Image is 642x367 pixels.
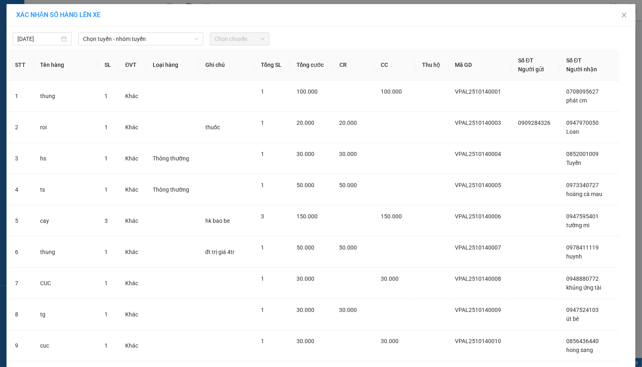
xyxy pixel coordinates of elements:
td: thung [34,237,98,268]
td: 7 [9,268,34,299]
span: khủng ứng tài [566,284,601,291]
span: 50.000 [296,182,314,188]
td: 6 [9,237,34,268]
td: Khác [119,205,146,237]
span: VPAL2510140009 [455,307,501,313]
span: 1 [105,155,108,162]
td: thung [34,81,98,112]
span: 1 [105,93,108,99]
span: 20.000 [339,119,357,126]
span: 0852001009 [566,151,599,157]
td: cay [34,205,98,237]
span: 1 [261,275,264,282]
span: Tuyền [566,160,581,166]
span: VPAL2510140003 [455,119,501,126]
span: út bê [566,316,579,322]
th: SL [98,49,119,81]
td: roi [34,112,98,143]
span: 1 [105,249,108,255]
td: Khác [119,299,146,330]
span: 50.000 [339,244,357,251]
th: Loại hàng [146,49,199,81]
span: VPAL2510140005 [455,182,501,188]
span: 30.000 [296,338,314,344]
span: 50.000 [296,244,314,251]
span: 1 [105,280,108,286]
span: 3 [261,213,264,220]
span: 1 [105,186,108,193]
span: 30.000 [296,275,314,282]
td: 8 [9,299,34,330]
span: Loan [566,128,579,135]
span: 0947970050 [566,119,599,126]
td: 2 [9,112,34,143]
span: VPAL2510140008 [455,275,501,282]
span: 0856436440 [566,338,599,344]
span: 1 [261,151,264,157]
span: hong sang [566,347,593,353]
span: 1 [261,338,264,344]
th: Tổng cước [290,49,333,81]
span: 100.000 [296,88,318,95]
span: thuốc [205,124,220,130]
span: 1 [261,307,264,313]
td: 9 [9,330,34,361]
span: 0909284326 [518,119,550,126]
span: Chọn tuyến - nhóm tuyến [83,33,198,45]
span: VPAL2510140004 [455,151,501,157]
span: 50.000 [339,182,357,188]
span: đt trị giá 4tr [205,249,235,255]
span: 1 [261,182,264,188]
span: hk bao be [205,218,230,224]
span: 1 [105,311,108,318]
span: Người gửi [518,66,544,73]
li: Hotline: 02839552959 [76,30,339,40]
span: Chọn chuyến [215,33,264,45]
span: VPAL2510140010 [455,338,501,344]
span: 150.000 [381,213,402,220]
td: cuc [34,330,98,361]
td: Khác [119,330,146,361]
span: 30.000 [296,151,314,157]
span: Số ĐT [518,57,533,64]
span: 30.000 [339,307,357,313]
b: GỬI : VP An Lạc [10,59,89,72]
span: 1 [261,244,264,251]
td: 3 [9,143,34,174]
th: CC [374,49,416,81]
th: CR [333,49,374,81]
span: 1 [105,342,108,349]
span: 30.000 [381,338,399,344]
span: down [194,36,199,41]
span: VPAL2510140001 [455,88,501,95]
span: 100.000 [381,88,402,95]
td: ts [34,174,98,205]
span: XÁC NHẬN SỐ HÀNG LÊN XE [16,11,100,19]
input: 14/10/2025 [17,34,60,43]
span: huynh [566,253,582,260]
td: Khác [119,268,146,299]
td: 5 [9,205,34,237]
td: Khác [119,174,146,205]
td: 1 [9,81,34,112]
span: hoàng cà mau [566,191,602,197]
th: ĐVT [119,49,146,81]
span: 0978411119 [566,244,599,251]
td: hs [34,143,98,174]
span: 3 [105,218,108,224]
td: Thông thường [146,143,199,174]
td: 4 [9,174,34,205]
span: tường mi [566,222,589,228]
td: Thông thường [146,174,199,205]
span: 30.000 [296,307,314,313]
th: Thu hộ [416,49,449,81]
span: 20.000 [296,119,314,126]
span: 30.000 [339,151,357,157]
span: 1 [261,119,264,126]
td: Khác [119,237,146,268]
span: phát cm [566,97,587,104]
span: VPAL2510140007 [455,244,501,251]
span: 1 [105,124,108,130]
td: Khác [119,112,146,143]
th: Ghi chú [199,49,254,81]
